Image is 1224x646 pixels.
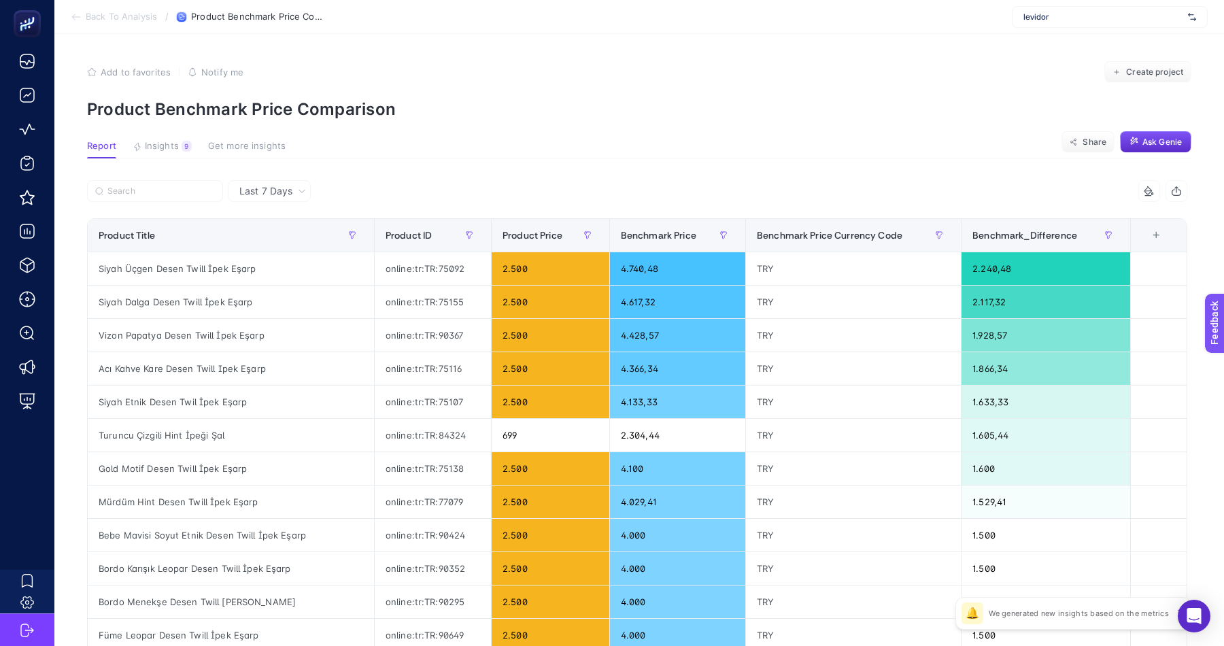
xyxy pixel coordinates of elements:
[191,12,327,22] span: Product Benchmark Price Comparison
[1023,12,1183,22] span: levidor
[1126,67,1183,78] span: Create project
[375,386,491,418] div: online:tr:TR:75107
[746,352,961,385] div: TRY
[746,486,961,518] div: TRY
[610,452,745,485] div: 4.100
[375,519,491,551] div: online:tr:TR:90424
[492,452,609,485] div: 2.500
[962,519,1130,551] div: 1.500
[1104,61,1191,83] button: Create project
[101,67,171,78] span: Add to favorites
[88,452,374,485] div: Gold Motif Desen Twill İpek Eşarp
[208,141,286,152] span: Get more insights
[99,230,155,241] span: Product Title
[610,585,745,618] div: 4.000
[962,352,1130,385] div: 1.866,34
[746,319,961,352] div: TRY
[492,519,609,551] div: 2.500
[757,230,902,241] span: Benchmark Price Currency Code
[962,386,1130,418] div: 1.633,33
[989,608,1169,619] p: We generated new insights based on the metrics
[375,552,491,585] div: online:tr:TR:90352
[88,552,374,585] div: Bordo Karışık Leopar Desen Twill İpek Eşarp
[386,230,432,241] span: Product ID
[610,252,745,285] div: 4.740,48
[1178,600,1210,632] div: Open Intercom Messenger
[746,419,961,452] div: TRY
[962,552,1130,585] div: 1.500
[107,186,215,197] input: Search
[746,286,961,318] div: TRY
[492,319,609,352] div: 2.500
[492,419,609,452] div: 699
[610,386,745,418] div: 4.133,33
[610,319,745,352] div: 4.428,57
[88,519,374,551] div: Bebe Mavisi Soyut Etnik Desen Twill İpek Eşarp
[492,552,609,585] div: 2.500
[492,386,609,418] div: 2.500
[375,419,491,452] div: online:tr:TR:84324
[492,252,609,285] div: 2.500
[88,252,374,285] div: Siyah Üçgen Desen Twill İpek Eşarp
[746,552,961,585] div: TRY
[87,99,1191,119] p: Product Benchmark Price Comparison
[375,486,491,518] div: online:tr:TR:77079
[375,286,491,318] div: online:tr:TR:75155
[188,67,243,78] button: Notify me
[375,352,491,385] div: online:tr:TR:75116
[621,230,696,241] span: Benchmark Price
[1142,230,1153,260] div: 6 items selected
[610,519,745,551] div: 4.000
[746,386,961,418] div: TRY
[962,419,1130,452] div: 1.605,44
[88,319,374,352] div: Vizon Papatya Desen Twill İpek Eşarp
[503,230,562,241] span: Product Price
[86,12,157,22] span: Back To Analysis
[88,585,374,618] div: Bordo Menekşe Desen Twill [PERSON_NAME]
[87,67,171,78] button: Add to favorites
[1083,137,1106,148] span: Share
[165,11,169,22] span: /
[746,585,961,618] div: TRY
[88,486,374,518] div: Mürdüm Hint Desen Twill İpek Eşarp
[610,486,745,518] div: 4.029,41
[962,452,1130,485] div: 1.600
[239,184,292,198] span: Last 7 Days
[746,519,961,551] div: TRY
[182,141,192,152] div: 9
[145,141,179,152] span: Insights
[962,319,1130,352] div: 1.928,57
[492,352,609,385] div: 2.500
[610,419,745,452] div: 2.304,44
[1142,137,1182,148] span: Ask Genie
[87,141,116,152] span: Report
[492,286,609,318] div: 2.500
[972,230,1077,241] span: Benchmark_Difference
[1061,131,1115,153] button: Share
[610,552,745,585] div: 4.000
[201,67,243,78] span: Notify me
[88,419,374,452] div: Turuncu Çizgili Hint İpeği Şal
[1143,230,1169,241] div: +
[1188,10,1196,24] img: svg%3e
[962,286,1130,318] div: 2.117,32
[610,352,745,385] div: 4.366,34
[375,252,491,285] div: online:tr:TR:75092
[492,585,609,618] div: 2.500
[375,452,491,485] div: online:tr:TR:75138
[375,585,491,618] div: online:tr:TR:90295
[492,486,609,518] div: 2.500
[375,319,491,352] div: online:tr:TR:90367
[746,252,961,285] div: TRY
[1120,131,1191,153] button: Ask Genie
[962,602,983,624] div: 🔔
[88,386,374,418] div: Siyah Etnik Desen Twil İpek Eşarp
[88,352,374,385] div: Acı Kahve Kare Desen Twill Ipek Eşarp
[962,585,1130,618] div: 1.500
[962,252,1130,285] div: 2.240,48
[746,452,961,485] div: TRY
[610,286,745,318] div: 4.617,32
[88,286,374,318] div: Siyah Dalga Desen Twill İpek Eşarp
[8,4,52,15] span: Feedback
[962,486,1130,518] div: 1.529,41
